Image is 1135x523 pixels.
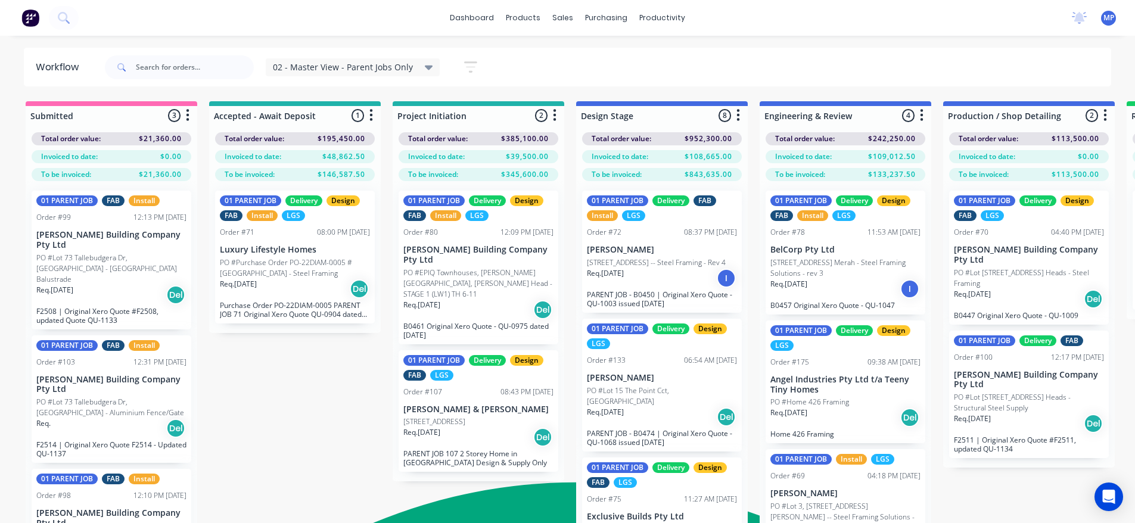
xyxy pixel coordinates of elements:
span: Invoiced to date: [775,151,832,162]
div: Order #100 [954,352,993,363]
img: Factory [21,9,39,27]
div: Delivery [469,355,506,366]
p: [PERSON_NAME] [770,488,921,499]
div: FAB [220,210,242,221]
div: Del [533,428,552,447]
div: 11:53 AM [DATE] [867,227,921,238]
div: 01 PARENT JOBDeliveryDesignFABInstallLGSOrder #7108:00 PM [DATE]Luxury Lifestyle HomesPO #Purchas... [215,191,375,323]
div: 12:13 PM [DATE] [133,212,186,223]
div: FAB [403,210,426,221]
span: $39,500.00 [506,151,549,162]
div: 01 PARENT JOB [36,340,98,351]
p: B0447 Original Xero Quote - QU-1009 [954,311,1104,320]
p: Angel Industries Pty Ltd t/a Teeny Tiny Homes [770,375,921,395]
div: 01 PARENT JOBDeliveryDesignLGSOrder #13306:54 AM [DATE][PERSON_NAME]PO #Lot 15 The Point Cct, [GE... [582,319,742,452]
p: Req. [DATE] [403,300,440,310]
p: [PERSON_NAME] Building Company Pty Ltd [36,375,186,395]
div: 01 PARENT JOB [36,195,98,206]
div: Design [510,355,543,366]
span: To be invoiced: [408,169,458,180]
div: Design [877,325,910,336]
div: 01 PARENT JOBDeliveryDesignLGSOrder #17509:38 AM [DATE]Angel Industries Pty Ltd t/a Teeny Tiny Ho... [766,320,925,444]
div: 09:38 AM [DATE] [867,357,921,368]
p: Req. [36,418,51,429]
span: Total order value: [775,133,835,144]
div: FAB [694,195,716,206]
div: LGS [981,210,1004,221]
div: Install [836,454,867,465]
div: Order #70 [954,227,988,238]
span: Invoiced to date: [959,151,1015,162]
div: Delivery [836,195,873,206]
div: Order #69 [770,471,805,481]
p: Luxury Lifestyle Homes [220,245,370,255]
p: PO #Home 426 Framing [770,397,849,407]
p: PO #Purchase Order PO-22DIAM-0005 #[GEOGRAPHIC_DATA] - Steel Framing [220,257,370,279]
p: Req. [DATE] [220,279,257,289]
div: 01 PARENT JOB [220,195,281,206]
span: Invoiced to date: [225,151,281,162]
div: Design [694,323,727,334]
div: Install [247,210,278,221]
div: FAB [102,340,125,351]
p: [PERSON_NAME] Building Company Pty Ltd [403,245,553,265]
p: [PERSON_NAME] & [PERSON_NAME] [403,404,553,415]
div: Order #75 [587,494,621,505]
p: [PERSON_NAME] Building Company Pty Ltd [954,245,1104,265]
div: 12:09 PM [DATE] [500,227,553,238]
input: Search for orders... [136,55,254,79]
div: Order #107 [403,387,442,397]
span: Invoiced to date: [592,151,648,162]
p: Home 426 Framing [770,429,921,438]
div: Design [326,195,360,206]
span: 02 - Master View - Parent Jobs Only [273,61,413,73]
p: Req. [DATE] [403,427,440,438]
span: Total order value: [41,133,101,144]
div: 01 PARENT JOBDeliveryDesignFABInstallLGSOrder #7811:53 AM [DATE]BelCorp Pty Ltd[STREET_ADDRESS] M... [766,191,925,315]
div: Del [350,279,369,298]
div: Design [1061,195,1094,206]
div: Del [166,285,185,304]
span: $133,237.50 [868,169,916,180]
span: To be invoiced: [959,169,1009,180]
span: $0.00 [160,151,182,162]
div: Install [587,210,618,221]
span: To be invoiced: [225,169,275,180]
div: Delivery [652,323,689,334]
div: LGS [587,338,610,349]
div: 08:00 PM [DATE] [317,227,370,238]
p: Purchase Order PO-22DIAM-0005 PARENT JOB 71 Original Xero Quote QU-0904 dated [DATE] [220,301,370,319]
span: $952,300.00 [685,133,732,144]
p: Req. [DATE] [954,289,991,300]
div: 01 PARENT JOBFABInstallOrder #10312:31 PM [DATE][PERSON_NAME] Building Company Pty LtdPO #Lot 73 ... [32,335,191,463]
div: FAB [403,370,426,381]
p: [STREET_ADDRESS] -- Steel Framing - Rev 4 [587,257,726,268]
span: To be invoiced: [592,169,642,180]
div: 01 PARENT JOBDeliveryFABOrder #10012:17 PM [DATE][PERSON_NAME] Building Company Pty LtdPO #Lot [S... [949,331,1109,459]
p: Req. [DATE] [587,268,624,279]
div: 01 PARENT JOB [403,355,465,366]
div: Delivery [285,195,322,206]
span: Total order value: [959,133,1018,144]
div: Order #71 [220,227,254,238]
div: Order #98 [36,490,71,501]
div: 01 PARENT JOB [770,454,832,465]
div: Order #175 [770,357,809,368]
p: Exclusive Builds Pty Ltd [587,512,737,522]
div: 01 PARENT JOBDeliveryFABInstallLGSOrder #7208:37 PM [DATE][PERSON_NAME][STREET_ADDRESS] -- Steel ... [582,191,742,313]
div: 04:40 PM [DATE] [1051,227,1104,238]
div: Delivery [652,195,689,206]
span: $0.00 [1078,151,1099,162]
div: Delivery [836,325,873,336]
span: $242,250.00 [868,133,916,144]
div: LGS [465,210,489,221]
p: F2514 | Original Xero Quote F2514 - Updated QU-1137 [36,440,186,458]
div: 01 PARENT JOBDeliveryDesignFABLGSOrder #7004:40 PM [DATE][PERSON_NAME] Building Company Pty LtdPO... [949,191,1109,325]
span: $385,100.00 [501,133,549,144]
div: 11:27 AM [DATE] [684,494,737,505]
p: B0457 Original Xero Quote - QU-1047 [770,301,921,310]
p: PARENT JOB - B0450 | Original Xero Quote - QU-1003 issued [DATE] [587,290,737,308]
div: 01 PARENT JOB [770,195,832,206]
div: 04:18 PM [DATE] [867,471,921,481]
div: FAB [102,195,125,206]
